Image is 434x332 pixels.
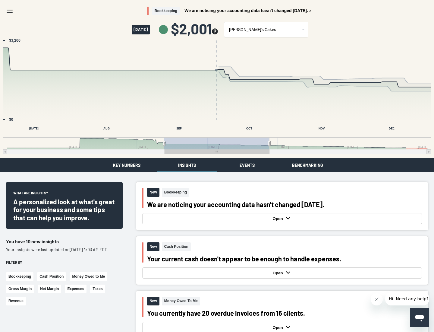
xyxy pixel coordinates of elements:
[38,285,61,293] button: Net Margin
[162,242,191,251] span: Cash Position
[6,260,123,265] div: Filter by
[147,242,159,251] span: New
[13,190,48,198] span: What are insights?
[171,21,218,36] span: $2,001
[147,200,422,208] div: We are noticing your accounting data hasn't changed [DATE].
[147,7,312,15] button: BookkeepingWe are noticing your accounting data hasn't changed [DATE].
[9,38,20,43] text: $3,200
[371,293,383,305] iframe: Close message
[90,285,105,293] button: Taxes
[157,158,217,172] button: Insights
[6,7,13,14] svg: Menu
[162,297,200,305] span: Money Owed To Me
[29,127,39,130] text: [DATE]
[176,127,182,130] text: SEP
[246,127,252,130] text: OCT
[212,28,218,35] button: see more about your cashflow projection
[217,158,277,172] button: Events
[6,285,34,293] button: Gross Margin
[65,285,86,293] button: Expenses
[136,236,428,285] button: NewCash PositionYour current cash doesn't appear to be enough to handle expenses.Open
[9,117,13,122] text: $0
[6,297,26,305] button: Revenue
[147,188,159,197] span: New
[385,292,429,305] iframe: Message from company
[410,308,429,327] iframe: Button to launch messaging window
[273,216,285,221] strong: Open
[319,127,325,130] text: NOV
[147,297,159,305] span: New
[273,325,285,330] strong: Open
[147,255,422,263] div: Your current cash doesn't appear to be enough to handle expenses.
[103,127,110,130] text: AUG
[6,247,123,253] p: Your insights were last updated on [DATE] 4:03 AM EDT
[70,272,107,281] button: Money Owed to Me
[37,272,66,281] button: Cash Position
[96,158,157,172] button: Key Numbers
[273,271,285,275] strong: Open
[6,238,60,244] span: You have 10 new insights.
[147,309,422,317] div: You currently have 20 overdue invoices from 16 clients.
[389,127,395,130] text: DEC
[418,145,429,149] text: [DATE]
[152,7,180,15] span: Bookkeeping
[277,158,338,172] button: Benchmarking
[136,182,428,230] button: NewBookkeepingWe are noticing your accounting data hasn't changed [DATE].Open
[162,188,189,197] span: Bookkeeping
[132,25,150,34] span: [DATE]
[6,272,33,281] button: Bookkeeping
[184,8,308,13] span: We are noticing your accounting data hasn't changed [DATE].
[13,198,115,222] div: A personalized look at what's great for your business and some tips that can help you improve.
